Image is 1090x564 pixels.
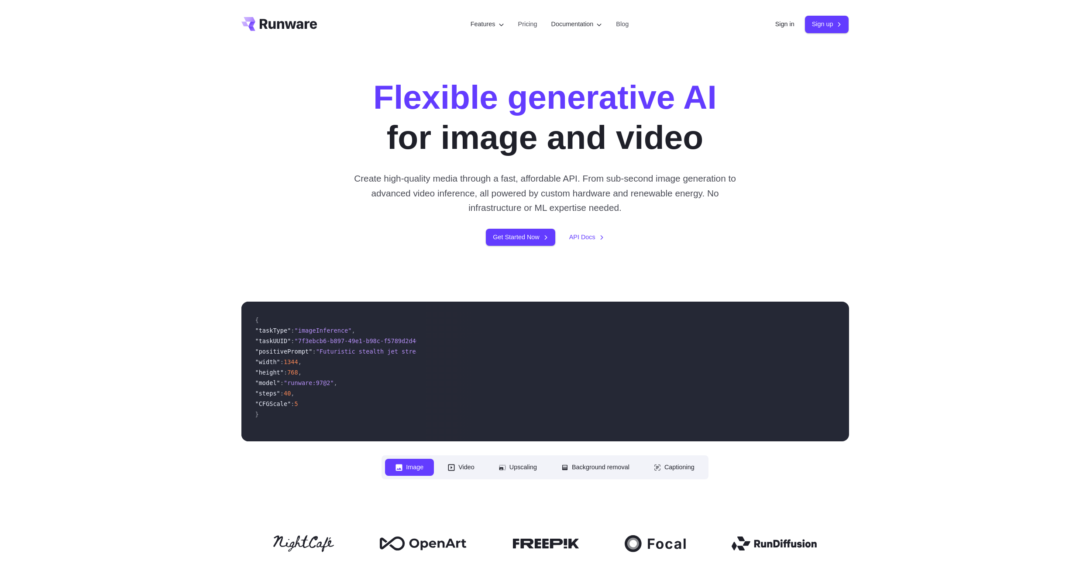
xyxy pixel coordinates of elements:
[373,77,717,157] h1: for image and video
[291,400,294,407] span: :
[280,390,284,397] span: :
[255,400,291,407] span: "CFGScale"
[518,19,537,29] a: Pricing
[643,459,705,476] button: Captioning
[775,19,794,29] a: Sign in
[351,171,739,215] p: Create high-quality media through a fast, affordable API. From sub-second image generation to adv...
[316,348,641,355] span: "Futuristic stealth jet streaking through a neon-lit cityscape with glowing purple exhaust"
[334,379,337,386] span: ,
[255,369,284,376] span: "height"
[616,19,629,29] a: Blog
[280,379,284,386] span: :
[284,369,287,376] span: :
[291,337,294,344] span: :
[295,337,430,344] span: "7f3ebcb6-b897-49e1-b98c-f5789d2d40d7"
[298,358,302,365] span: ,
[255,358,280,365] span: "width"
[312,348,316,355] span: :
[255,390,280,397] span: "steps"
[551,459,640,476] button: Background removal
[255,316,259,323] span: {
[287,369,298,376] span: 768
[255,337,291,344] span: "taskUUID"
[298,369,302,376] span: ,
[351,327,355,334] span: ,
[280,358,284,365] span: :
[284,390,291,397] span: 40
[437,459,485,476] button: Video
[373,78,717,116] strong: Flexible generative AI
[551,19,602,29] label: Documentation
[291,390,294,397] span: ,
[486,229,555,246] a: Get Started Now
[488,459,547,476] button: Upscaling
[569,232,604,242] a: API Docs
[255,327,291,334] span: "taskType"
[295,327,352,334] span: "imageInference"
[284,358,298,365] span: 1344
[255,411,259,418] span: }
[471,19,504,29] label: Features
[255,348,313,355] span: "positivePrompt"
[241,17,317,31] a: Go to /
[291,327,294,334] span: :
[295,400,298,407] span: 5
[385,459,434,476] button: Image
[255,379,280,386] span: "model"
[284,379,334,386] span: "runware:97@2"
[805,16,849,33] a: Sign up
